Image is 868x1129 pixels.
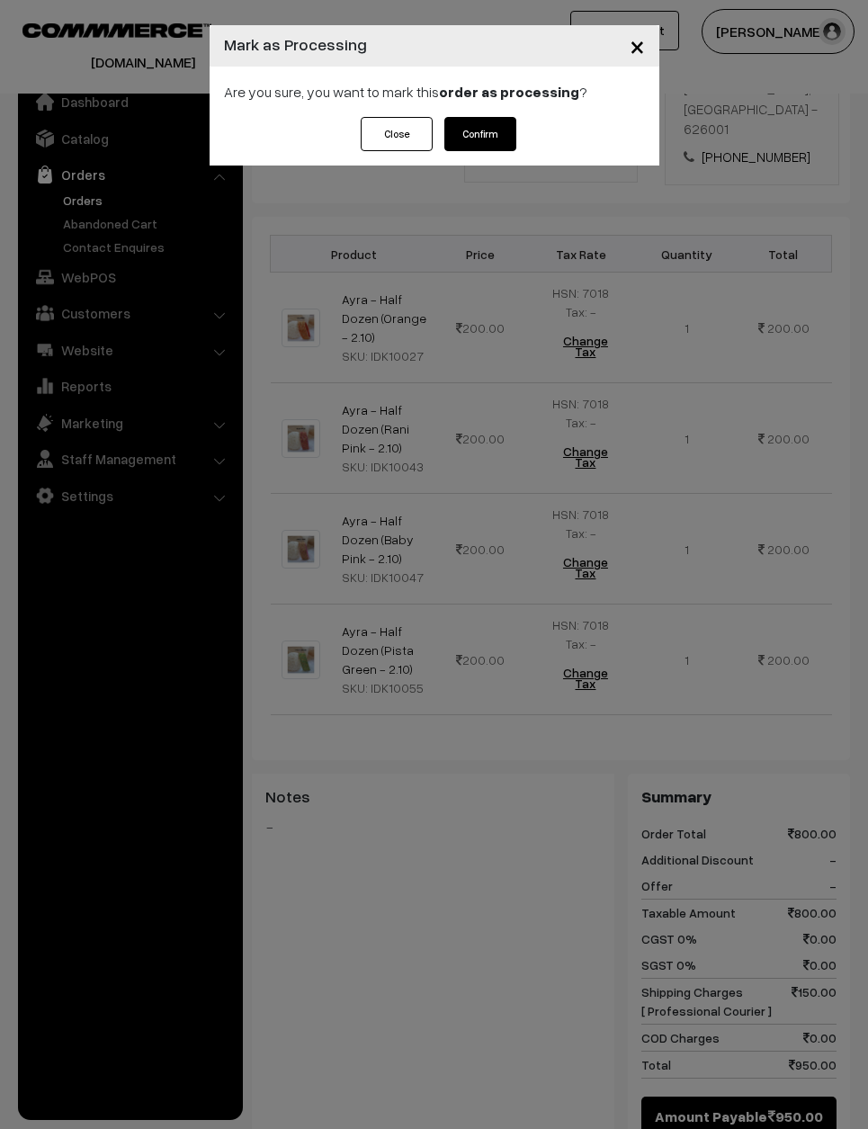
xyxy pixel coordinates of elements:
[224,32,367,57] h4: Mark as Processing
[444,117,516,151] button: Confirm
[361,117,433,151] button: Close
[615,18,659,74] button: Close
[210,67,659,117] div: Are you sure, you want to mark this ?
[439,83,579,101] strong: order as processing
[630,29,645,62] span: ×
